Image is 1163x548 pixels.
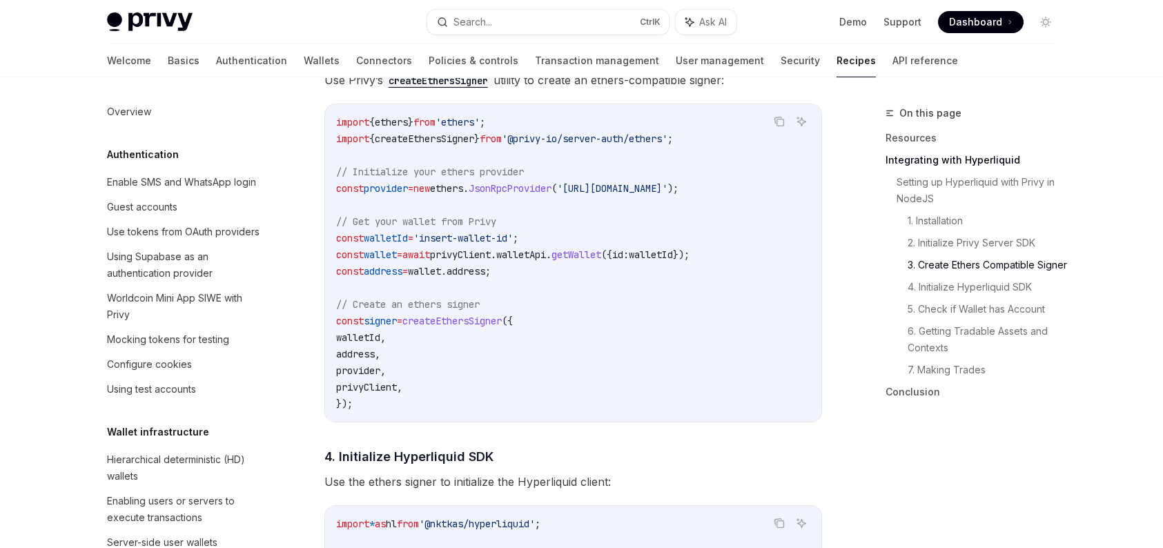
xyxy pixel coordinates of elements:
[336,331,380,344] span: walletId
[336,348,375,360] span: address
[886,149,1068,171] a: Integrating with Hyperliquid
[107,356,192,373] div: Configure cookies
[336,398,353,410] span: });
[107,290,264,323] div: Worldcoin Mini App SIWE with Privy
[336,248,364,261] span: const
[480,133,502,145] span: from
[908,210,1068,232] a: 1. Installation
[386,518,397,530] span: hl
[1035,11,1057,33] button: Toggle dark mode
[96,489,273,530] a: Enabling users or servers to execute transactions
[938,11,1024,33] a: Dashboard
[480,116,485,128] span: ;
[502,133,667,145] span: '@privy-io/server-auth/ethers'
[551,248,601,261] span: getWallet
[356,44,412,77] a: Connectors
[408,265,441,277] span: wallet
[535,44,659,77] a: Transaction management
[413,116,436,128] span: from
[397,248,402,261] span: =
[96,195,273,219] a: Guest accounts
[551,182,557,195] span: (
[908,359,1068,381] a: 7. Making Trades
[336,315,364,327] span: const
[96,219,273,244] a: Use tokens from OAuth providers
[430,248,491,261] span: privyClient
[336,298,480,311] span: // Create an ethers signer
[839,15,867,29] a: Demo
[413,182,430,195] span: new
[336,232,364,244] span: const
[336,133,369,145] span: import
[364,315,397,327] span: signer
[107,493,264,526] div: Enabling users or servers to execute transactions
[336,518,369,530] span: import
[908,298,1068,320] a: 5. Check if Wallet has Account
[107,12,193,32] img: light logo
[383,73,493,87] a: createEthersSigner
[375,116,408,128] span: ethers
[676,44,764,77] a: User management
[383,73,493,88] code: createEthersSigner
[535,518,540,530] span: ;
[96,377,273,402] a: Using test accounts
[447,265,485,277] span: address
[336,364,380,377] span: provider
[908,320,1068,359] a: 6. Getting Tradable Assets and Contexts
[107,104,151,120] div: Overview
[336,265,364,277] span: const
[699,15,727,29] span: Ask AI
[96,447,273,489] a: Hierarchical deterministic (HD) wallets
[336,381,397,393] span: privyClient
[107,44,151,77] a: Welcome
[601,248,612,261] span: ({
[419,518,535,530] span: '@nktkas/hyperliquid'
[304,44,340,77] a: Wallets
[441,265,447,277] span: .
[107,224,260,240] div: Use tokens from OAuth providers
[430,182,463,195] span: ethers
[496,248,546,261] span: walletApi
[336,166,524,178] span: // Initialize your ethers provider
[612,248,629,261] span: id:
[324,472,822,491] span: Use the ethers signer to initialize the Hyperliquid client:
[364,182,408,195] span: provider
[463,182,469,195] span: .
[107,424,209,440] h5: Wallet infrastructure
[413,232,513,244] span: 'insert-wallet-id'
[107,381,196,398] div: Using test accounts
[408,232,413,244] span: =
[397,381,402,393] span: ,
[369,116,375,128] span: {
[908,254,1068,276] a: 3. Create Ethers Compatible Signer
[397,518,419,530] span: from
[375,518,386,530] span: as
[502,315,513,327] span: ({
[792,514,810,532] button: Ask AI
[892,44,958,77] a: API reference
[883,15,921,29] a: Support
[837,44,876,77] a: Recipes
[429,44,518,77] a: Policies & controls
[364,265,402,277] span: address
[96,244,273,286] a: Using Supabase as an authentication provider
[667,133,673,145] span: ;
[380,331,386,344] span: ,
[375,133,474,145] span: createEthersSigner
[96,286,273,327] a: Worldcoin Mini App SIWE with Privy
[96,170,273,195] a: Enable SMS and WhatsApp login
[673,248,690,261] span: });
[886,127,1068,149] a: Resources
[380,364,386,377] span: ,
[908,232,1068,254] a: 2. Initialize Privy Server SDK
[107,451,264,485] div: Hierarchical deterministic (HD) wallets
[324,70,822,90] span: Use Privy’s utility to create an ethers-compatible signer:
[469,182,551,195] span: JsonRpcProvider
[667,182,678,195] span: );
[364,232,408,244] span: walletId
[427,10,669,35] button: Search...CtrlK
[485,265,491,277] span: ;
[408,116,413,128] span: }
[908,276,1068,298] a: 4. Initialize Hyperliquid SDK
[491,248,496,261] span: .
